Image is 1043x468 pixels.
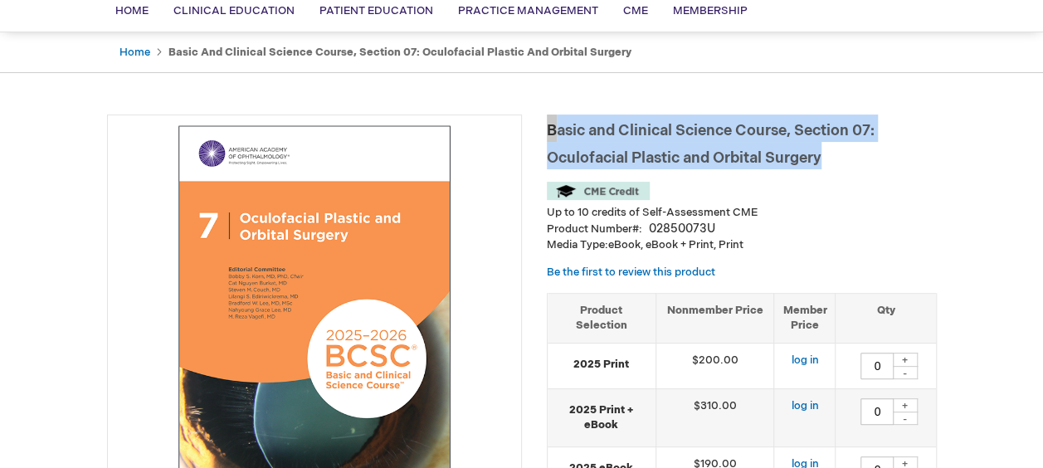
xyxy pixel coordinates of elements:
a: Be the first to review this product [547,266,715,279]
th: Member Price [774,293,836,343]
span: Home [115,4,149,17]
th: Qty [836,293,936,343]
strong: 2025 Print [556,357,647,373]
p: eBook, eBook + Print, Print [547,237,937,253]
div: - [893,412,918,425]
strong: Media Type: [547,238,608,251]
span: Patient Education [319,4,433,17]
li: Up to 10 credits of Self-Assessment CME [547,205,937,221]
span: Membership [673,4,748,17]
span: Practice Management [458,4,598,17]
span: Clinical Education [173,4,295,17]
div: + [893,353,918,367]
td: $200.00 [656,343,774,388]
span: Basic and Clinical Science Course, Section 07: Oculofacial Plastic and Orbital Surgery [547,122,875,167]
input: Qty [860,398,894,425]
th: Product Selection [548,293,656,343]
div: + [893,398,918,412]
input: Qty [860,353,894,379]
strong: Basic and Clinical Science Course, Section 07: Oculofacial Plastic and Orbital Surgery [168,46,631,59]
strong: 2025 Print + eBook [556,402,647,433]
div: 02850073U [649,221,715,237]
img: CME Credit [547,182,650,200]
a: log in [791,353,818,367]
td: $310.00 [656,388,774,446]
a: Home [119,46,150,59]
a: log in [791,399,818,412]
strong: Product Number [547,222,642,236]
div: - [893,366,918,379]
span: CME [623,4,648,17]
th: Nonmember Price [656,293,774,343]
